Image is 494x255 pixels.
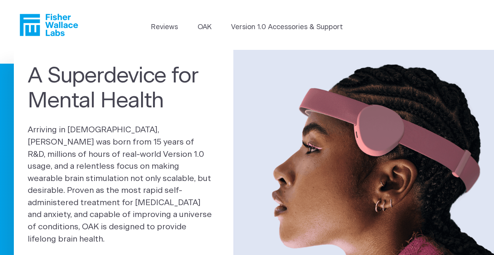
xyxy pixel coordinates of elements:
a: Reviews [151,22,178,33]
a: Fisher Wallace [20,14,78,36]
a: Version 1.0 Accessories & Support [231,22,343,33]
a: OAK [198,22,211,33]
p: Arriving in [DEMOGRAPHIC_DATA], [PERSON_NAME] was born from 15 years of R&D, millions of hours of... [28,124,220,245]
h1: A Superdevice for Mental Health [28,64,220,114]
